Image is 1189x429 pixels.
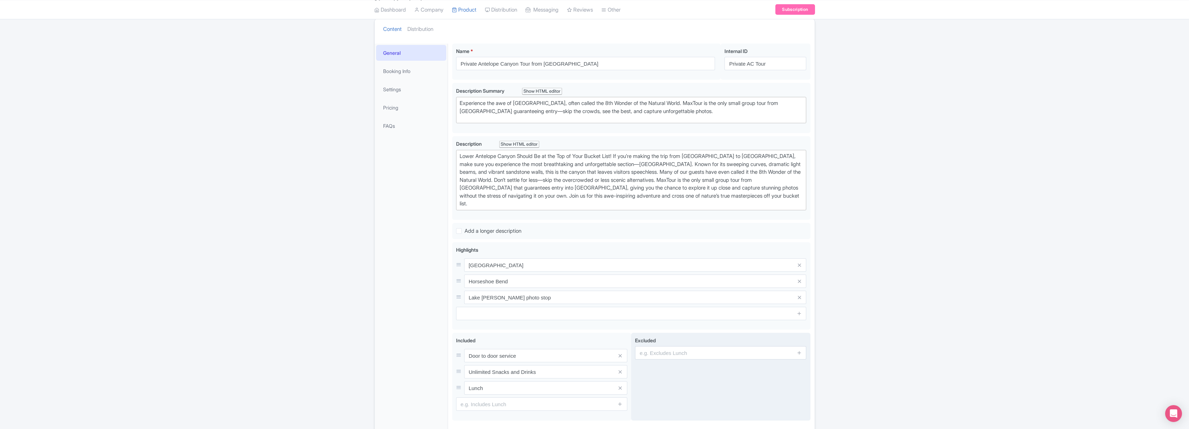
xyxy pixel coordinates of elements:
div: Lower Antelope Canyon Should Be at the Top of Your Bucket List! If you’re making the trip from [G... [460,152,803,208]
span: Description Summary [456,88,505,94]
a: General [376,45,446,61]
span: Excluded [635,337,656,343]
div: Show HTML editor [522,88,562,95]
span: Internal ID [724,48,748,54]
span: Included [456,337,475,343]
span: Add a longer description [465,227,521,234]
a: Settings [376,81,446,97]
a: Content [383,18,402,40]
div: Open Intercom Messenger [1165,405,1182,422]
span: Description [456,141,482,147]
a: FAQs [376,118,446,134]
a: Distribution [407,18,433,40]
div: Experience the awe of [GEOGRAPHIC_DATA], often called the 8th Wonder of the Natural World. MaxTou... [460,99,803,115]
input: e.g. Excludes Lunch [635,346,806,359]
div: Show HTML editor [499,141,540,148]
span: Name [456,48,469,54]
input: e.g. Includes Lunch [456,397,627,411]
a: Subscription [775,4,815,15]
a: Booking Info [376,63,446,79]
a: Pricing [376,100,446,115]
span: Highlights [456,247,478,253]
